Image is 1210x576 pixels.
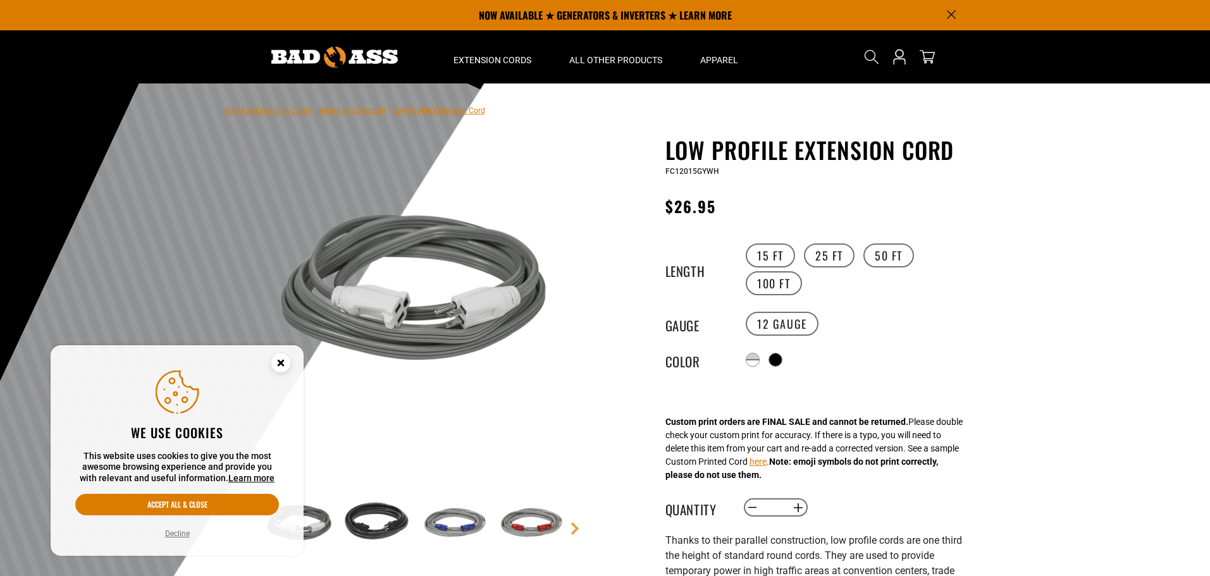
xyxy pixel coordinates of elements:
strong: Custom print orders are FINAL SALE and cannot be returned. [665,417,908,427]
a: Learn more [228,473,275,483]
h1: Low Profile Extension Cord [665,137,975,163]
summary: Apparel [681,30,757,83]
div: Please double check your custom print for accuracy. If there is a typo, you will need to delete t... [665,415,963,482]
summary: Extension Cords [435,30,550,83]
label: 15 FT [746,243,795,267]
img: grey & red [493,487,566,560]
span: FC12015GYWH [665,167,719,176]
span: › [314,106,316,115]
img: Grey & Blue [416,487,490,560]
p: This website uses cookies to give you the most awesome browsing experience and provide you with r... [75,451,279,484]
span: Low Profile Extension Cord [393,106,485,115]
label: Quantity [665,499,729,516]
button: Accept all & close [75,494,279,515]
img: black [340,487,413,560]
summary: All Other Products [550,30,681,83]
strong: Note: emoji symbols do not print correctly, please do not use them. [665,457,938,480]
legend: Color [665,352,729,368]
span: Apparel [700,54,738,66]
label: 12 Gauge [746,312,818,336]
legend: Gauge [665,316,729,332]
button: here [750,455,767,469]
summary: Search [861,47,882,67]
span: Extension Cords [454,54,531,66]
label: 50 FT [863,243,914,267]
legend: Length [665,261,729,278]
a: Bad Ass Extension Cords [226,106,311,115]
nav: breadcrumbs [226,102,485,118]
label: 25 FT [804,243,855,267]
img: Bad Ass Extension Cords [271,47,398,68]
img: grey & white [263,139,568,444]
h2: We use cookies [75,424,279,441]
span: $26.95 [665,195,716,218]
span: All Other Products [569,54,662,66]
label: 100 FT [746,271,802,295]
aside: Cookie Consent [51,345,304,556]
button: Decline [161,527,194,540]
span: › [388,106,391,115]
a: Return to Collection [319,106,386,115]
a: Next [569,522,581,535]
